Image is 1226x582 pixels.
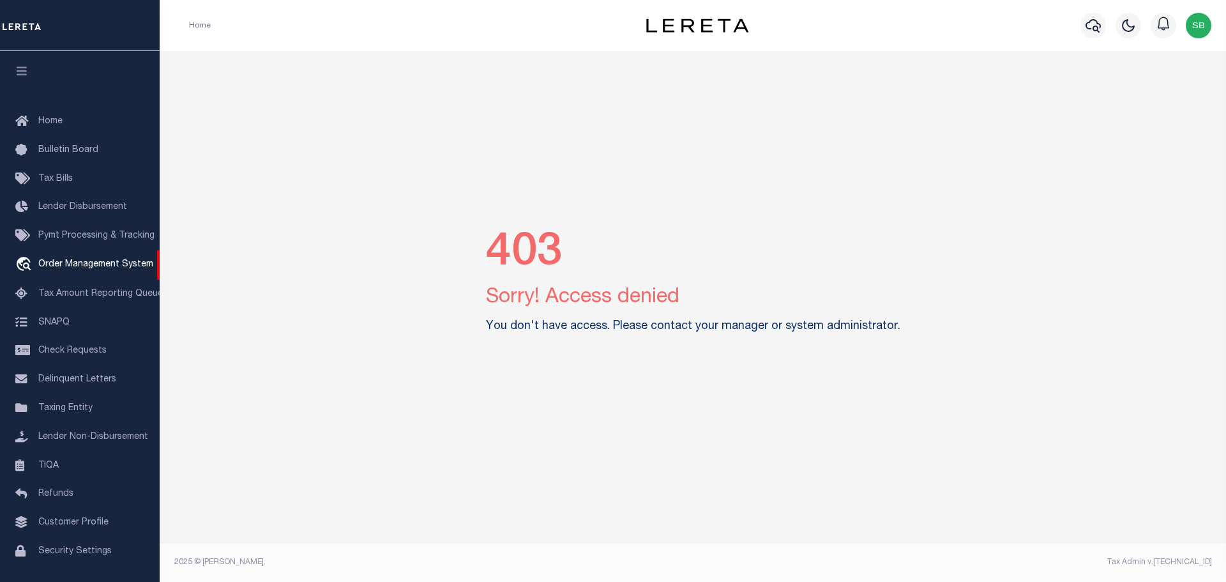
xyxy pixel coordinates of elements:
[486,282,900,313] p: Sorry! Access denied
[646,19,748,33] img: logo-dark.svg
[38,203,127,211] span: Lender Disbursement
[38,289,163,298] span: Tax Amount Reporting Queue
[38,260,153,269] span: Order Management System
[38,146,98,155] span: Bulletin Board
[15,257,36,273] i: travel_explore
[38,174,73,183] span: Tax Bills
[38,318,70,326] span: SNAPQ
[38,547,112,556] span: Security Settings
[165,556,693,568] div: 2025 © [PERSON_NAME].
[38,346,107,355] span: Check Requests
[1186,13,1211,38] img: svg+xml;base64,PHN2ZyB4bWxucz0iaHR0cDovL3d3dy53My5vcmcvMjAwMC9zdmciIHBvaW50ZXItZXZlbnRzPSJub25lIi...
[486,318,900,335] label: You don't have access. Please contact your manager or system administrator.
[702,556,1212,568] div: Tax Admin v.[TECHNICAL_ID]
[189,20,211,31] li: Home
[38,461,59,470] span: TIQA
[38,489,73,498] span: Refunds
[486,227,900,282] h2: 403
[38,231,155,240] span: Pymt Processing & Tracking
[38,518,109,527] span: Customer Profile
[38,117,63,126] span: Home
[38,404,93,413] span: Taxing Entity
[38,375,116,384] span: Delinquent Letters
[38,433,148,441] span: Lender Non-Disbursement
